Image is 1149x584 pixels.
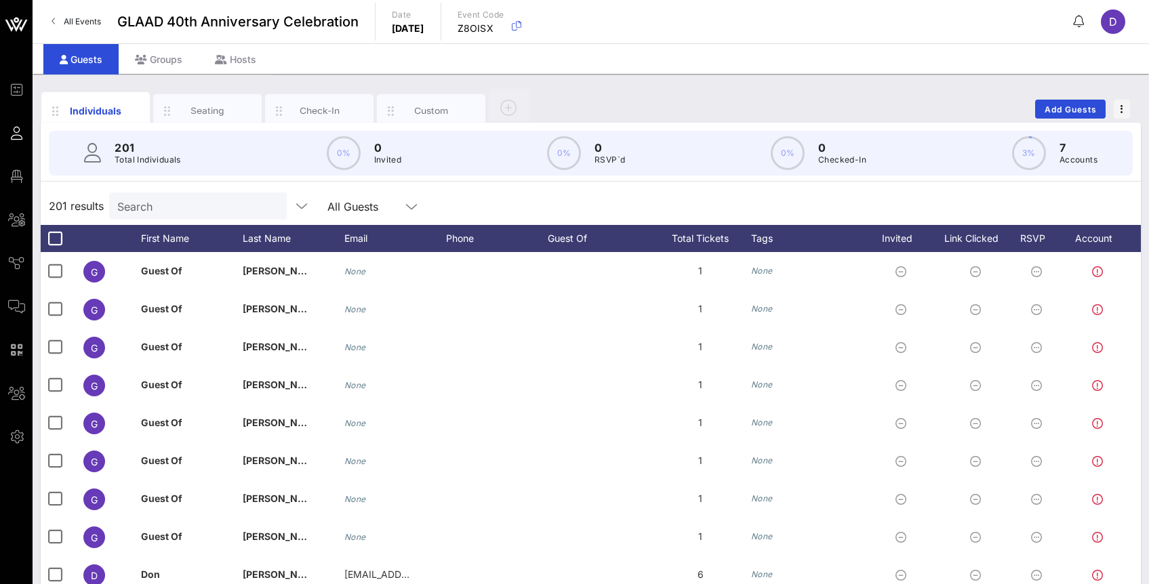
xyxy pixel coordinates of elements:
span: Don [141,568,160,580]
div: Total Tickets [649,225,751,252]
p: Total Individuals [115,153,181,167]
div: 1 [649,404,751,442]
i: None [751,455,773,465]
span: G [91,494,98,505]
span: Guest Of [141,493,182,504]
span: [PERSON_NAME] [243,417,323,428]
div: Custom [401,104,462,117]
p: Z8OISX [458,22,504,35]
span: D [91,570,98,581]
div: 1 [649,518,751,556]
span: Guest Of [141,303,182,314]
span: [PERSON_NAME] [243,341,323,352]
span: G [91,342,98,354]
div: 1 [649,252,751,290]
div: Groups [119,44,199,75]
i: None [751,379,773,390]
span: [PERSON_NAME] [243,455,323,466]
div: First Name [141,225,243,252]
div: 1 [649,442,751,480]
p: 0 [594,140,625,156]
div: Hosts [199,44,273,75]
span: G [91,456,98,467]
div: D [1101,9,1125,34]
p: 0 [374,140,402,156]
div: Guest Of [548,225,649,252]
span: All Events [64,16,101,26]
i: None [751,266,773,276]
span: Add Guests [1044,104,1097,114]
span: Guest Of [141,530,182,542]
p: RSVP`d [594,153,625,167]
span: G [91,266,98,278]
span: [EMAIL_ADDRESS][DOMAIN_NAME] [344,568,508,580]
i: None [751,493,773,503]
span: [PERSON_NAME] [243,568,323,580]
button: Add Guests [1035,100,1106,119]
i: None [344,494,366,504]
i: None [751,531,773,541]
div: Invited [866,225,941,252]
span: [PERSON_NAME] [243,379,323,390]
div: Account [1063,225,1137,252]
i: None [344,532,366,542]
div: Individuals [66,104,126,118]
div: Seating [178,104,238,117]
span: Guest Of [141,455,182,466]
div: 1 [649,480,751,518]
span: Guest Of [141,341,182,352]
span: G [91,418,98,430]
div: Guests [43,44,119,75]
span: Guest Of [141,265,182,276]
span: 201 results [49,198,104,214]
div: 1 [649,290,751,328]
div: Tags [751,225,866,252]
span: [PERSON_NAME] [243,530,323,542]
div: 1 [649,366,751,404]
p: Date [392,8,424,22]
p: 201 [115,140,181,156]
div: Check-In [289,104,350,117]
span: [PERSON_NAME] [243,303,323,314]
div: Last Name [243,225,344,252]
p: 7 [1060,140,1097,156]
span: GLAAD 40th Anniversary Celebration [117,12,359,32]
div: RSVP [1015,225,1063,252]
i: None [751,417,773,427]
div: Email [344,225,446,252]
p: 0 [818,140,866,156]
i: None [751,304,773,314]
p: Event Code [458,8,504,22]
span: D [1109,15,1117,28]
p: Accounts [1060,153,1097,167]
i: None [344,456,366,466]
p: Invited [374,153,402,167]
span: Guest Of [141,417,182,428]
i: None [751,341,773,352]
div: Phone [446,225,548,252]
span: [PERSON_NAME] [243,493,323,504]
span: Guest Of [141,379,182,390]
i: None [344,266,366,276]
i: None [751,569,773,579]
i: None [344,304,366,314]
div: Link Clicked [941,225,1015,252]
span: G [91,532,98,543]
p: Checked-In [818,153,866,167]
div: All Guests [327,201,378,213]
span: G [91,304,98,316]
div: 1 [649,328,751,366]
i: None [344,342,366,352]
span: [PERSON_NAME] [243,265,323,276]
span: G [91,380,98,392]
a: All Events [43,11,109,33]
i: None [344,380,366,390]
i: None [344,418,366,428]
p: [DATE] [392,22,424,35]
div: All Guests [319,192,428,220]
